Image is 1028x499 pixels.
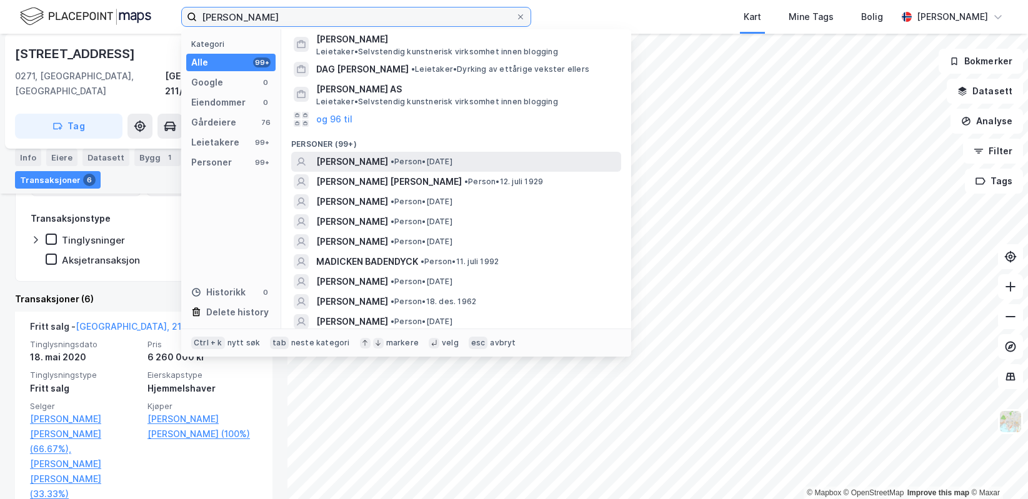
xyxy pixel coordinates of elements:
div: Kart [744,9,761,24]
span: • [391,197,394,206]
img: Z [999,410,1022,433]
div: velg [442,338,459,348]
span: Person • 11. juli 1992 [421,257,499,267]
span: • [464,177,468,186]
div: Leietakere [191,135,239,150]
span: Person • [DATE] [391,317,452,327]
span: [PERSON_NAME] [316,314,388,329]
span: [PERSON_NAME] [316,154,388,169]
span: • [391,317,394,326]
div: [STREET_ADDRESS] [15,44,137,64]
div: Personer (99+) [281,129,631,152]
span: Leietaker • Dyrking av ettårige vekster ellers [411,64,589,74]
div: 99+ [253,137,271,147]
div: nytt søk [227,338,261,348]
span: [PERSON_NAME] [316,32,616,47]
div: Transaksjoner (6) [15,292,272,307]
span: • [391,237,394,246]
button: Tags [965,169,1023,194]
div: Transaksjonstype [31,211,111,226]
span: MADICKEN BADENDYCK [316,254,418,269]
div: esc [469,337,488,349]
a: [PERSON_NAME] [PERSON_NAME] (100%) [147,412,257,442]
div: Bygg [134,149,181,166]
span: Person • [DATE] [391,157,452,167]
a: Mapbox [807,488,841,497]
div: 0 [261,77,271,87]
div: Kategori [191,39,276,49]
span: Person • [DATE] [391,277,452,287]
button: og 96 til [316,112,352,127]
span: [PERSON_NAME] [316,234,388,249]
div: 0 [261,287,271,297]
img: logo.f888ab2527a4732fd821a326f86c7f29.svg [20,6,151,27]
div: Hjemmelshaver [147,381,257,396]
span: Eierskapstype [147,370,257,380]
span: Person • 18. des. 1962 [391,297,476,307]
span: [PERSON_NAME] AS [316,82,616,97]
span: [PERSON_NAME] [316,214,388,229]
a: [PERSON_NAME] [PERSON_NAME] (66.67%), [30,412,140,457]
span: [PERSON_NAME] [PERSON_NAME] [316,174,462,189]
span: • [391,277,394,286]
span: Leietaker • Selvstendig kunstnerisk virksomhet innen blogging [316,47,558,57]
div: neste kategori [291,338,350,348]
div: Ctrl + k [191,337,225,349]
div: 1 [163,151,176,164]
div: [GEOGRAPHIC_DATA], 211/69/0/48 [165,69,272,99]
div: 6 [83,174,96,186]
div: 0 [261,97,271,107]
span: Person • [DATE] [391,237,452,247]
a: [GEOGRAPHIC_DATA], 211/69/0/48 [76,321,223,332]
div: markere [386,338,419,348]
span: • [421,257,424,266]
div: Historikk [191,285,246,300]
div: Google [191,75,223,90]
div: Mine Tags [789,9,834,24]
div: 0271, [GEOGRAPHIC_DATA], [GEOGRAPHIC_DATA] [15,69,165,99]
div: 99+ [253,157,271,167]
span: Tinglysningstype [30,370,140,380]
span: [PERSON_NAME] [316,274,388,289]
span: Person • 12. juli 1929 [464,177,543,187]
span: • [391,217,394,226]
button: Datasett [947,79,1023,104]
span: • [411,64,415,74]
a: OpenStreetMap [844,488,904,497]
span: Person • [DATE] [391,197,452,207]
div: Fritt salg - [30,319,223,339]
div: [PERSON_NAME] [917,9,988,24]
div: Fritt salg [30,381,140,396]
input: Søk på adresse, matrikkel, gårdeiere, leietakere eller personer [197,7,516,26]
div: Delete history [206,305,269,320]
div: avbryt [490,338,516,348]
span: Tinglysningsdato [30,339,140,350]
button: Tag [15,114,122,139]
span: DAG [PERSON_NAME] [316,62,409,77]
div: Transaksjoner [15,171,101,189]
span: Leietaker • Selvstendig kunstnerisk virksomhet innen blogging [316,97,558,107]
span: Pris [147,339,257,350]
span: [PERSON_NAME] [316,194,388,209]
span: Person • [DATE] [391,217,452,227]
span: • [391,157,394,166]
a: Improve this map [907,488,969,497]
div: tab [270,337,289,349]
div: Alle [191,55,208,70]
span: • [391,297,394,306]
button: Bokmerker [939,49,1023,74]
button: Filter [963,139,1023,164]
iframe: Chat Widget [966,439,1028,499]
div: Bolig [861,9,883,24]
span: Selger [30,401,140,412]
div: Info [15,149,41,166]
div: 99+ [253,57,271,67]
button: Analyse [951,109,1023,134]
div: 76 [261,117,271,127]
div: Datasett [82,149,129,166]
div: Eiere [46,149,77,166]
span: Kjøper [147,401,257,412]
div: Personer [191,155,232,170]
span: [PERSON_NAME] [316,294,388,309]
